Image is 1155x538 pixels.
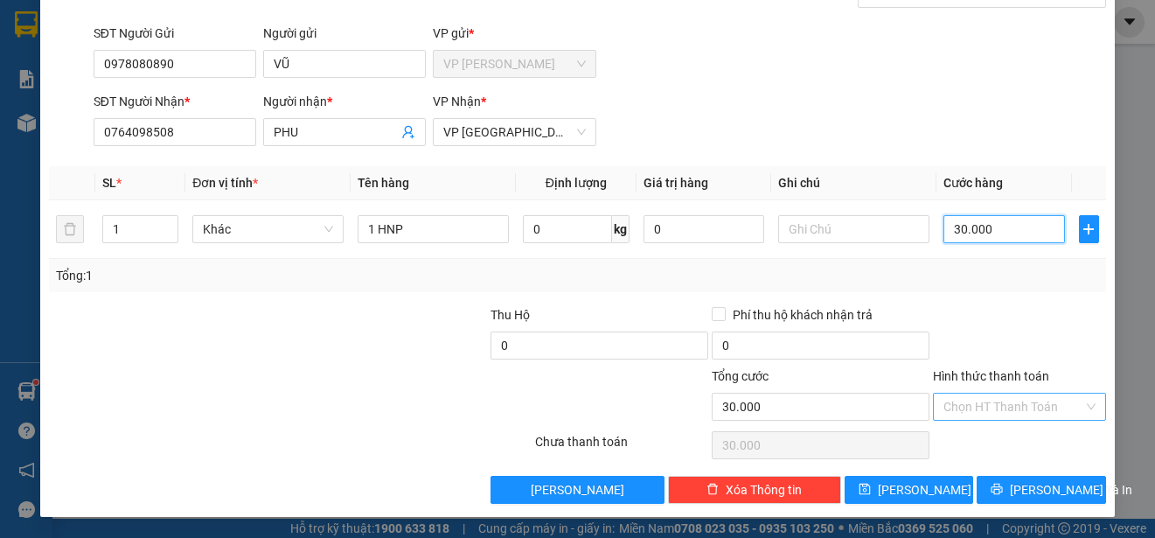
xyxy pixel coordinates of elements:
[203,216,333,242] span: Khác
[668,476,841,504] button: deleteXóa Thông tin
[491,308,530,322] span: Thu Hộ
[726,305,880,325] span: Phí thu hộ khách nhận trả
[771,166,936,200] th: Ghi chú
[166,113,350,137] div: 15.000
[192,176,258,190] span: Đơn vị tính
[443,119,585,145] span: VP Sài Gòn
[644,215,765,243] input: 0
[878,480,971,500] span: [PERSON_NAME]
[94,92,256,111] div: SĐT Người Nhận
[94,24,256,43] div: SĐT Người Gửi
[845,476,974,504] button: save[PERSON_NAME]
[102,176,116,190] span: SL
[56,266,447,285] div: Tổng: 1
[859,483,871,497] span: save
[15,17,42,35] span: Gửi:
[612,215,630,243] span: kg
[358,176,409,190] span: Tên hàng
[169,17,210,35] span: Nhận:
[533,432,710,463] div: Chưa thanh toán
[491,476,664,504] button: [PERSON_NAME]
[433,24,595,43] div: VP gửi
[546,176,607,190] span: Định lượng
[531,480,624,500] span: [PERSON_NAME]
[15,15,157,57] div: VP [PERSON_NAME]
[443,51,585,77] span: VP Cao Tốc
[358,215,509,243] input: VD: Bàn, Ghế
[706,483,719,497] span: delete
[15,78,157,102] div: 0903377133
[401,125,415,139] span: user-add
[1010,480,1132,500] span: [PERSON_NAME] và In
[169,57,348,78] div: HIEN
[433,94,481,108] span: VP Nhận
[1080,222,1098,236] span: plus
[263,92,426,111] div: Người nhận
[56,215,84,243] button: delete
[778,215,929,243] input: Ghi Chú
[712,369,769,383] span: Tổng cước
[15,57,157,78] div: ANH 7
[263,24,426,43] div: Người gửi
[933,369,1049,383] label: Hình thức thanh toán
[977,476,1106,504] button: printer[PERSON_NAME] và In
[169,15,348,57] div: VP [GEOGRAPHIC_DATA]
[943,176,1003,190] span: Cước hàng
[1079,215,1099,243] button: plus
[991,483,1003,497] span: printer
[726,480,802,500] span: Xóa Thông tin
[644,176,708,190] span: Giá trị hàng
[166,117,245,136] span: Chưa cước :
[169,78,348,102] div: 0919273214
